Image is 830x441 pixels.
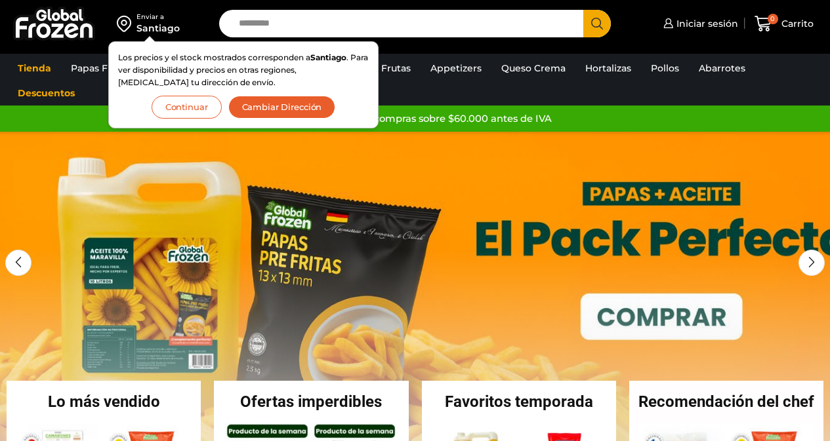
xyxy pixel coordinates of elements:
a: Papas Fritas [64,56,135,81]
h2: Favoritos temporada [422,394,616,410]
span: 0 [768,14,778,24]
div: Enviar a [136,12,180,22]
a: Pollos [644,56,686,81]
span: Iniciar sesión [673,17,738,30]
a: Abarrotes [692,56,752,81]
h2: Lo más vendido [7,394,201,410]
img: address-field-icon.svg [117,12,136,35]
a: Descuentos [11,81,81,105]
button: Search button [583,10,611,37]
div: Santiago [136,22,180,35]
strong: Santiago [310,52,346,62]
a: Queso Crema [495,56,572,81]
button: Cambiar Dirección [228,96,336,119]
p: Los precios y el stock mostrados corresponden a . Para ver disponibilidad y precios en otras regi... [118,51,369,89]
a: 0 Carrito [751,9,817,39]
div: Previous slide [5,250,31,276]
button: Continuar [152,96,222,119]
h2: Recomendación del chef [629,394,823,410]
a: Iniciar sesión [660,10,738,37]
span: Carrito [778,17,814,30]
a: Hortalizas [579,56,638,81]
div: Next slide [799,250,825,276]
a: Tienda [11,56,58,81]
h2: Ofertas imperdibles [214,394,408,410]
a: Appetizers [424,56,488,81]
